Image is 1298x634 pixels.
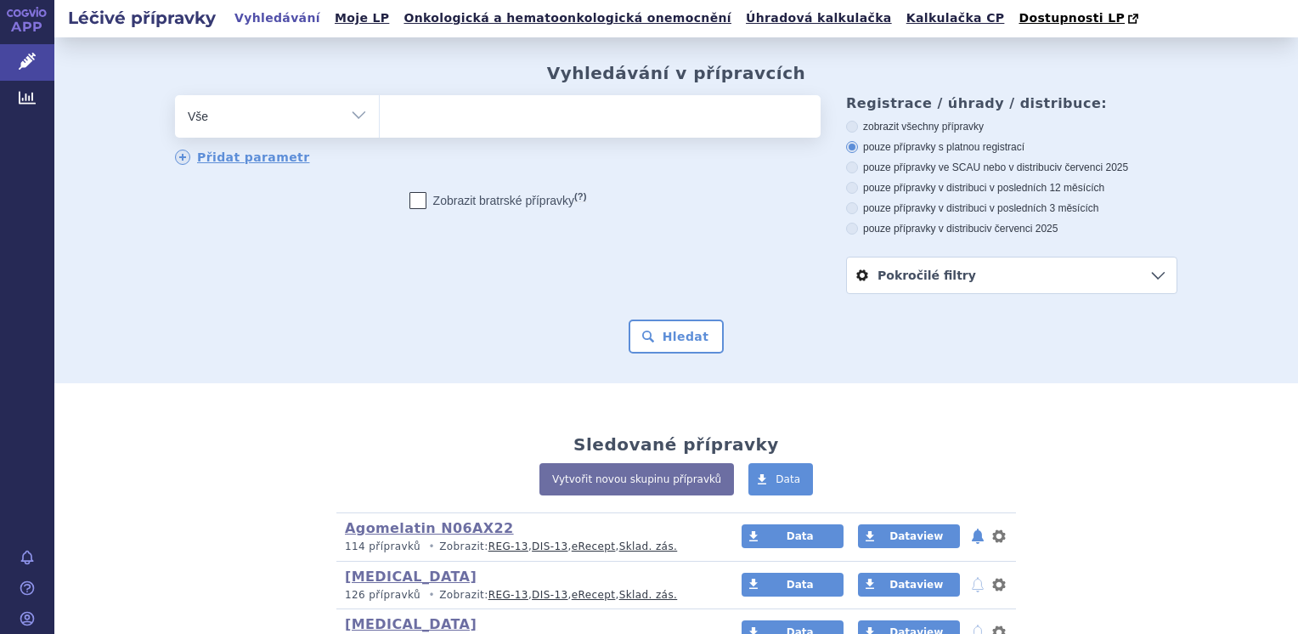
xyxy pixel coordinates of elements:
[398,7,736,30] a: Onkologická a hematoonkologická onemocnění
[229,7,325,30] a: Vyhledávání
[547,63,806,83] h2: Vyhledávání v přípravcích
[629,320,725,354] button: Hledat
[858,573,960,597] a: Dataview
[488,589,528,601] a: REG-13
[787,530,814,542] span: Data
[889,530,943,542] span: Dataview
[345,520,514,536] a: Agomelatin N06AX22
[330,7,394,30] a: Moje LP
[858,524,960,548] a: Dataview
[345,589,420,601] span: 126 přípravků
[345,616,477,632] a: [MEDICAL_DATA]
[619,541,678,552] a: Sklad. zás.
[573,434,779,455] h2: Sledované přípravky
[1057,161,1128,173] span: v červenci 2025
[969,575,986,595] button: notifikace
[990,575,1007,595] button: nastavení
[345,569,477,585] a: [MEDICAL_DATA]
[1013,7,1147,31] a: Dostupnosti LP
[889,579,943,591] span: Dataview
[175,150,310,165] a: Přidat parametr
[846,201,1177,215] label: pouze přípravky v distribuci v posledních 3 měsících
[969,526,986,546] button: notifikace
[532,589,567,601] a: DIS-13
[345,540,709,554] p: Zobrazit: , , ,
[847,258,1177,293] a: Pokročilé filtry
[787,579,814,591] span: Data
[846,120,1177,133] label: zobrazit všechny přípravky
[742,524,844,548] a: Data
[345,541,420,552] span: 114 přípravků
[846,222,1177,235] label: pouze přípravky v distribuci
[901,7,1010,30] a: Kalkulačka CP
[54,6,229,30] h2: Léčivé přípravky
[424,588,439,603] i: •
[748,463,813,495] a: Data
[574,191,586,202] abbr: (?)
[539,463,734,495] a: Vytvořit novou skupinu přípravků
[572,589,616,601] a: eRecept
[742,573,844,597] a: Data
[846,181,1177,195] label: pouze přípravky v distribuci v posledních 12 měsících
[532,541,567,552] a: DIS-13
[776,473,800,485] span: Data
[572,541,616,552] a: eRecept
[846,95,1177,111] h3: Registrace / úhrady / distribuce:
[424,540,439,554] i: •
[986,223,1058,235] span: v červenci 2025
[846,161,1177,174] label: pouze přípravky ve SCAU nebo v distribuci
[846,140,1177,154] label: pouze přípravky s platnou registrací
[409,192,587,209] label: Zobrazit bratrské přípravky
[619,589,678,601] a: Sklad. zás.
[488,541,528,552] a: REG-13
[741,7,897,30] a: Úhradová kalkulačka
[990,526,1007,546] button: nastavení
[345,588,709,603] p: Zobrazit: , , ,
[1019,11,1125,25] span: Dostupnosti LP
